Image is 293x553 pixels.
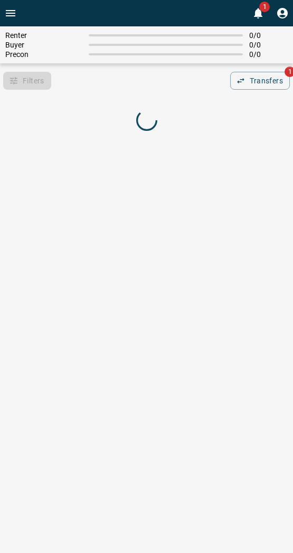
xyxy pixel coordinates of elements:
button: Profile [272,3,293,24]
span: Renter [5,31,82,40]
span: 0 / 0 [249,50,288,59]
span: 1 [259,2,270,12]
button: Transfers [230,72,290,90]
span: 0 / 0 [249,41,288,49]
button: 1 [248,3,269,24]
span: Buyer [5,41,82,49]
span: Precon [5,50,82,59]
span: 0 / 0 [249,31,288,40]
